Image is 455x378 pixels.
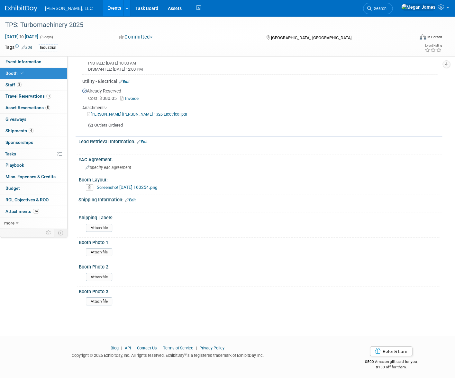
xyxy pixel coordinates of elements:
[363,3,393,14] a: Search
[0,102,67,113] a: Asset Reservations5
[79,213,439,221] div: Shipping Labels:
[199,346,224,350] a: Privacy Policy
[78,155,442,163] div: EAC Agreement:
[79,287,439,295] div: Booth Photo 3:
[78,195,442,203] div: Shipping Information:
[377,33,442,43] div: Event Format
[19,34,25,39] span: to
[5,44,32,51] td: Tags
[87,112,187,117] a: [PERSON_NAME] [PERSON_NAME] 1326 Electrical.pdf
[5,82,22,87] span: Staff
[5,128,33,133] span: Shipments
[33,209,39,214] span: 14
[21,71,24,75] i: Booth reservation complete
[120,96,141,101] a: Invoice
[5,71,25,76] span: Booth
[5,151,16,156] span: Tasks
[427,35,442,40] div: In-Person
[163,346,193,350] a: Terms of Service
[29,128,33,133] span: 4
[97,185,158,190] a: Screenshot [DATE] 160254.png
[125,346,131,350] a: API
[0,171,67,182] a: Misc. Expenses & Credits
[0,79,67,91] a: Staff3
[0,148,67,160] a: Tasks
[420,34,426,40] img: Format-Inperson.png
[82,105,437,111] div: Attachments:
[5,105,50,110] span: Asset Reservations
[137,346,157,350] a: Contact Us
[158,346,162,350] span: |
[82,55,437,72] div: INSTALL: [DATE] 10:00 AM DISMANTLE: [DATE] 12:00 PM
[340,365,442,370] div: $150 off for them.
[119,79,130,84] a: Edit
[82,78,437,84] div: Utility - Electrical
[0,114,67,125] a: Giveaways
[43,229,54,237] td: Personalize Event Tab Strip
[86,185,96,190] a: Delete attachment?
[132,346,136,350] span: |
[54,229,68,237] td: Toggle Event Tabs
[78,137,442,145] div: Lead Retrieval Information:
[340,355,442,370] div: $500 Amazon gift card for you,
[45,105,50,110] span: 5
[0,137,67,148] a: Sponsorships
[120,346,124,350] span: |
[111,346,119,350] a: Blog
[5,117,26,122] span: Giveaways
[3,19,405,31] div: TPS: Turbomachinery 2025
[0,125,67,136] a: Shipments4
[45,6,93,11] span: [PERSON_NAME], LLC
[40,35,53,39] span: (3 days)
[372,6,387,11] span: Search
[79,262,439,270] div: Booth Photo 2:
[82,84,437,128] div: Already Reserved
[4,220,14,225] span: more
[0,206,67,217] a: Attachments14
[86,165,131,170] span: Specify eac agreement
[82,117,437,128] div: (2) Outlets Ordered
[88,96,103,101] span: Cost: $
[424,44,442,47] div: Event Rating
[17,82,22,87] span: 3
[0,217,67,229] a: more
[0,56,67,67] a: Event Information
[370,347,412,356] a: Refer & Earn
[0,160,67,171] a: Playbook
[5,93,51,99] span: Travel Reservations
[5,351,331,358] div: Copyright © 2025 ExhibitDay, Inc. All rights reserved. ExhibitDay is a registered trademark of Ex...
[117,34,155,40] button: Committed
[5,209,39,214] span: Attachments
[5,197,49,202] span: ROI, Objectives & ROO
[79,175,439,183] div: Booth Layout:
[5,5,37,12] img: ExhibitDay
[271,35,351,40] span: [GEOGRAPHIC_DATA], [GEOGRAPHIC_DATA]
[5,140,33,145] span: Sponsorships
[38,44,58,51] div: Industrial
[0,91,67,102] a: Travel Reservations3
[5,163,24,168] span: Playbook
[5,34,39,40] span: [DATE] [DATE]
[79,238,439,246] div: Booth Photo 1:
[22,45,32,50] a: Edit
[5,59,41,64] span: Event Information
[0,68,67,79] a: Booth
[401,4,436,11] img: Megan James
[184,353,187,356] sup: ®
[88,96,119,101] span: 380.05
[5,186,20,191] span: Budget
[5,174,56,179] span: Misc. Expenses & Credits
[46,94,51,99] span: 3
[125,198,136,202] a: Edit
[137,140,148,144] a: Edit
[194,346,198,350] span: |
[0,183,67,194] a: Budget
[0,194,67,206] a: ROI, Objectives & ROO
